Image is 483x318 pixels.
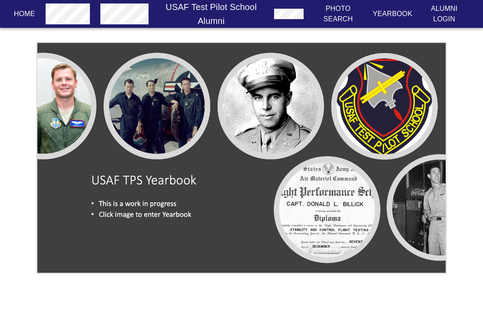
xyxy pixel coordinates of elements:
[369,6,416,22] button: Yearbook
[419,3,469,24] p: Alumni Login
[373,9,412,19] p: Yearbook
[307,1,370,27] button: Photo Search
[36,42,447,274] img: yearbook-collage
[416,1,473,27] button: Alumni Login
[10,6,39,22] button: Home
[14,9,35,19] p: Home
[311,3,366,24] p: Photo Search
